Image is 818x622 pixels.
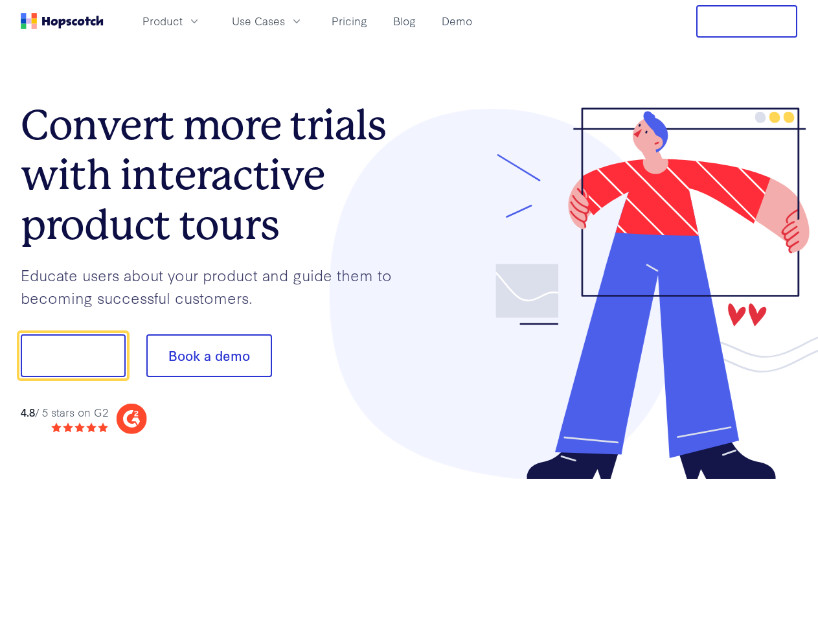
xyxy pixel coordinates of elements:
button: Use Cases [224,10,311,32]
a: Home [21,13,104,29]
strong: 4.8 [21,404,35,419]
button: Show me! [21,334,126,377]
span: Use Cases [232,13,285,29]
a: Blog [388,10,421,32]
p: Educate users about your product and guide them to becoming successful customers. [21,264,409,308]
a: Pricing [326,10,372,32]
button: Product [135,10,209,32]
h1: Convert more trials with interactive product tours [21,100,409,249]
span: Product [142,13,183,29]
button: Free Trial [696,5,797,38]
button: Book a demo [146,334,272,377]
a: Demo [437,10,477,32]
div: / 5 stars on G2 [21,404,108,420]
